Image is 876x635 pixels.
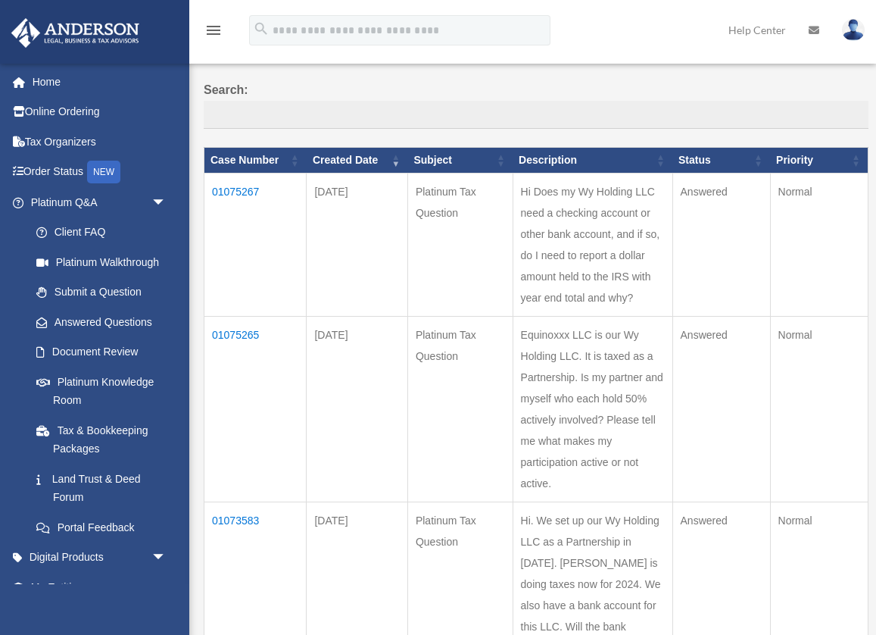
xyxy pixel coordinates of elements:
td: Answered [672,317,770,502]
td: Answered [672,174,770,317]
td: [DATE] [307,317,407,502]
td: Normal [770,174,868,317]
td: Normal [770,317,868,502]
a: Client FAQ [21,217,182,248]
a: Digital Productsarrow_drop_down [11,543,189,573]
div: NEW [87,161,120,183]
span: arrow_drop_down [151,543,182,574]
th: Priority: activate to sort column ascending [770,148,868,174]
td: Equinoxxx LLC is our Wy Holding LLC. It is taxed as a Partnership. Is my partner and myself who e... [513,317,672,502]
td: 01075267 [204,174,307,317]
label: Search: [204,80,868,130]
a: My Entitiesarrow_drop_down [11,572,189,602]
td: Platinum Tax Question [407,317,513,502]
a: Tax Organizers [11,127,189,157]
i: menu [204,21,223,39]
a: Platinum Walkthrough [21,247,182,277]
a: Home [11,67,189,97]
th: Created Date: activate to sort column ascending [307,148,407,174]
td: [DATE] [307,174,407,317]
a: Online Ordering [11,97,189,127]
td: Platinum Tax Question [407,174,513,317]
a: Document Review [21,337,182,368]
a: Platinum Q&Aarrow_drop_down [11,187,182,217]
th: Subject: activate to sort column ascending [407,148,513,174]
th: Status: activate to sort column ascending [672,148,770,174]
i: search [253,20,270,37]
a: Tax & Bookkeeping Packages [21,415,182,464]
td: Hi Does my Wy Holding LLC need a checking account or other bank account, and if so, do I need to ... [513,174,672,317]
a: Portal Feedback [21,512,182,543]
a: Land Trust & Deed Forum [21,464,182,512]
a: Platinum Knowledge Room [21,367,182,415]
a: Order StatusNEW [11,157,189,188]
img: Anderson Advisors Platinum Portal [7,18,144,48]
a: Submit a Question [21,277,182,308]
span: arrow_drop_down [151,572,182,603]
th: Case Number: activate to sort column ascending [204,148,307,174]
a: menu [204,27,223,39]
th: Description: activate to sort column ascending [513,148,672,174]
td: 01075265 [204,317,307,502]
a: Answered Questions [21,307,174,337]
span: arrow_drop_down [151,187,182,218]
input: Search: [204,101,868,130]
img: User Pic [842,19,865,41]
